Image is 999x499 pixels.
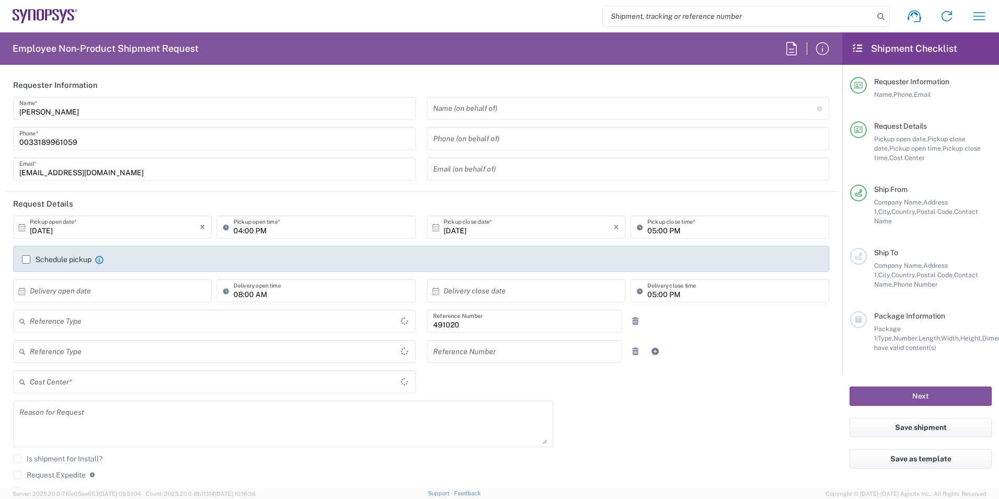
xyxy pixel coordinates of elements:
span: Company Name, [874,262,923,269]
span: Postal Code, [916,271,954,279]
span: City, [878,208,891,216]
button: Next [850,387,992,406]
span: Width, [941,334,960,342]
span: Package Information [874,312,945,320]
span: Cost Center [889,154,925,162]
span: Number, [893,334,919,342]
span: Phone, [893,90,914,98]
span: Package 1: [874,325,901,342]
h2: Employee Non-Product Shipment Request [13,42,199,55]
span: Ship To [874,248,898,257]
label: Schedule pickup [22,255,91,264]
span: Request Details [874,122,927,130]
span: City, [878,271,891,279]
input: Shipment, tracking or reference number [603,6,874,26]
span: Type, [878,334,893,342]
h2: Requester Information [13,80,98,90]
span: Pickup open time, [889,144,943,152]
span: Phone Number [893,280,938,288]
i: × [200,219,205,235]
span: [DATE] 10:16:38 [215,491,255,497]
a: Feedback [454,490,481,496]
a: Remove Reference [628,314,643,328]
a: Add Reference [648,344,663,359]
span: Copyright © [DATE]-[DATE] Agistix Inc., All Rights Reserved [826,489,986,498]
span: Requester Information [874,77,949,86]
span: Company Name, [874,198,923,206]
label: Return label required [13,487,97,495]
span: Server: 2025.20.0-710e05ee653 [13,491,141,497]
label: Request Expedite [13,471,86,479]
a: Remove Reference [628,344,643,359]
span: Name, [874,90,893,98]
span: Country, [891,208,916,216]
label: Is shipment for Install? [13,455,102,463]
span: Postal Code, [916,208,954,216]
span: Country, [891,271,916,279]
a: Support [428,490,454,496]
i: × [613,219,619,235]
span: Height, [960,334,982,342]
span: Client: 2025.20.0-8b113f4 [146,491,255,497]
button: Save as template [850,449,992,469]
span: Email [914,90,931,98]
span: [DATE] 09:51:04 [99,491,141,497]
span: Length, [919,334,941,342]
button: Save shipment [850,418,992,437]
span: Pickup open date, [874,135,927,143]
h2: Shipment Checklist [852,42,957,55]
span: Ship From [874,185,908,194]
h2: Request Details [13,199,73,209]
